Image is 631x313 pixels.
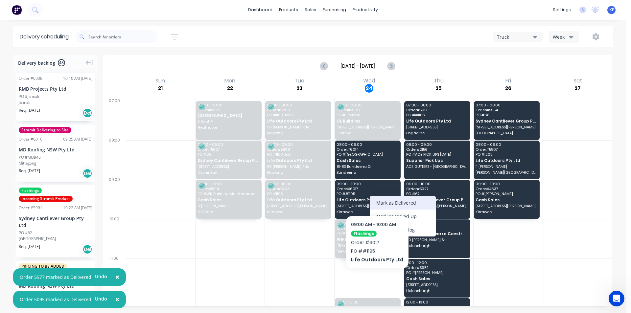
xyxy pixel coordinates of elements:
[18,59,55,66] span: Delivery backlog
[337,152,398,156] span: PO # [GEOGRAPHIC_DATA]
[476,187,537,191] span: Order # 4637
[337,204,398,208] span: [STREET_ADDRESS][PERSON_NAME]
[103,255,126,294] div: 11:00
[13,26,75,47] div: Delivery scheduling
[476,204,537,208] span: [STREET_ADDRESS][PERSON_NAME]
[337,108,398,112] span: Order # 5900
[406,283,468,287] span: [STREET_ADDRESS]
[406,125,468,129] span: [STREET_ADDRESS]
[337,170,398,174] span: Bundeena
[267,165,329,168] span: 59 [PERSON_NAME] Pde
[370,196,436,210] div: Mark as Delivered
[370,223,436,236] div: Moved to Backlog
[58,59,65,66] span: 48
[406,226,468,230] span: Order # 6021
[115,272,119,281] span: ×
[406,165,468,168] span: ACE GUTTERS - [GEOGRAPHIC_DATA]
[553,34,572,40] div: Week
[198,120,259,123] span: 3 Kent Pl
[82,108,92,118] div: Del
[19,205,42,211] div: Order # 5991
[406,232,468,236] span: Northern Illawarra Constructions
[370,210,436,223] div: Mark as Picked Up
[609,7,614,13] span: KF
[19,160,92,166] div: Mittagong
[406,198,468,202] span: Sydney Cantilever Group Pty Ltd
[267,119,329,123] span: Life Outdoors Pty Ltd
[267,125,329,129] span: 59 [PERSON_NAME] Pde
[19,244,40,250] span: Req. [DATE]
[19,85,92,92] div: RMB Projects Pty Ltd
[549,31,579,43] button: Week
[406,113,468,117] span: PO # #1186
[267,152,329,156] span: PO # 1180 Job 1
[337,231,398,235] span: PO # [GEOGRAPHIC_DATA]
[198,147,259,151] span: Order # 5627
[103,176,126,215] div: 09:00
[267,198,329,202] span: Life Outdoors Pty Ltd
[198,192,259,196] span: PO # WK Building Maintenance
[82,168,92,178] div: Del
[476,158,537,163] span: Life Outdoors Pty Ltd
[267,182,329,186] span: 09:00 - 10:00
[198,165,259,168] span: [STREET_ADDRESS]
[198,204,259,208] span: 9 [PERSON_NAME]
[337,113,398,117] span: PO # Corrimal
[434,84,443,93] div: 25
[63,136,92,142] div: 09:25 AM [DATE]
[19,263,67,269] span: PRICING TO BE ADDED
[267,158,329,163] span: Life Outdoors Pty Ltd
[337,221,398,225] span: 10:00 - 11:00
[432,78,446,84] div: Thu
[20,274,91,280] div: Order 5977 marked as Delivered
[91,272,111,281] button: Undo
[19,146,92,153] div: MD Roofing NSW Pty Ltd
[103,97,126,136] div: 07:00
[406,119,468,123] span: Life Outdoors Pty Ltd
[19,196,73,202] span: Incoming Stramit Product
[156,84,165,93] div: 21
[103,136,126,176] div: 08:00
[337,165,398,168] span: 81-83 Bundeena Dr
[63,76,92,81] div: 10:10 AM [DATE]
[91,294,111,304] button: Undo
[609,291,624,306] iframe: Intercom live chat
[406,187,468,191] span: Order # 5927
[476,210,537,214] span: Kirrawee
[267,147,329,151] span: Order # 5898
[476,192,537,196] span: PO # [PERSON_NAME]
[19,230,32,236] div: PO #62
[406,143,468,146] span: 08:00 - 09:00
[226,84,234,93] div: 22
[476,119,537,123] span: Sydney Cantilever Group Pty Ltd
[406,152,468,156] span: PO # ACE PICK UPS [DATE]
[267,143,329,146] span: 08:00 - 09:00
[406,210,468,214] span: Sylvania
[267,113,329,117] span: PO # 1180 Job 2
[20,296,91,303] div: Order 5095 marked as Delivered
[337,192,398,196] span: PO # #1195
[153,78,167,84] div: Sun
[103,215,126,255] div: 10:00
[267,131,329,135] span: Illawong
[337,300,398,304] span: 12:00 - 13:00
[504,84,512,93] div: 26
[267,187,329,191] span: Order # 5503
[19,236,92,242] div: [GEOGRAPHIC_DATA]
[319,5,349,15] div: purchasing
[198,170,259,174] span: Oyster Bay
[365,84,373,93] div: 24
[476,170,537,174] span: [PERSON_NAME][GEOGRAPHIC_DATA]
[19,127,71,133] span: Stramit Delivering to Site
[406,238,468,242] span: 20 [PERSON_NAME] St
[19,136,42,142] div: Order # 6010
[493,32,543,42] button: Truck
[406,289,468,293] span: Helensburgh
[549,5,574,15] div: settings
[406,103,468,107] span: 07:00 - 08:00
[295,84,304,93] div: 23
[476,113,537,117] span: PO # 68
[337,187,398,191] span: Order # 6017
[406,244,468,248] span: Helensburgh
[109,292,126,307] button: Close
